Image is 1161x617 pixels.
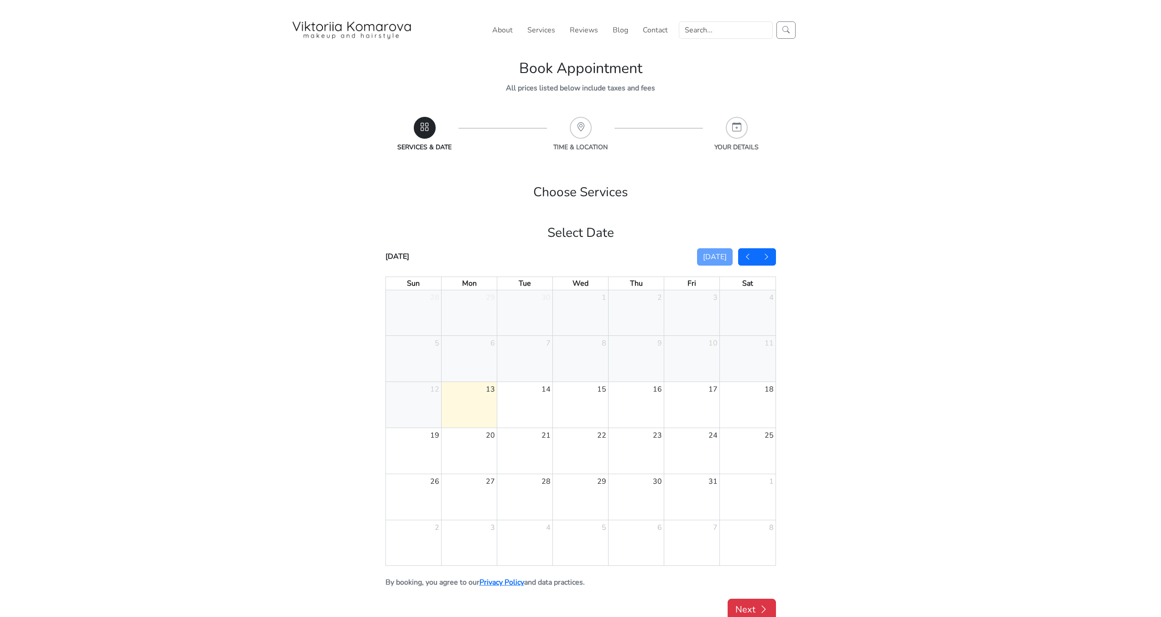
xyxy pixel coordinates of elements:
[767,474,776,489] a: November 1, 2025
[651,382,664,397] a: October 16, 2025
[428,474,441,489] a: October 26, 2025
[707,382,719,397] a: October 17, 2025
[553,474,609,520] td: October 29, 2025
[385,252,409,261] h2: [DATE]
[386,428,442,474] td: October 19, 2025
[489,520,497,535] a: November 3, 2025
[639,21,672,39] a: Contact
[385,163,776,200] h1: Choose Services
[506,83,655,93] small: All prices listed below include taxes and fees
[609,21,632,39] a: Blog
[385,214,776,241] h1: Select Date
[720,428,776,474] td: October 25, 2025
[479,577,524,587] a: Privacy Policy
[679,21,773,39] input: Search
[609,520,664,565] td: November 6, 2025
[651,428,664,443] a: October 23, 2025
[566,21,602,39] a: Reviews
[740,277,755,290] a: Saturday
[707,474,719,489] a: October 31, 2025
[497,428,553,474] td: October 21, 2025
[711,520,719,535] a: November 7, 2025
[386,520,442,565] td: November 2, 2025
[664,474,720,520] td: October 31, 2025
[524,21,559,39] a: Services
[405,277,422,290] a: Sunday
[553,428,609,474] td: October 22, 2025
[442,520,497,565] td: November 3, 2025
[460,277,479,290] a: Monday
[397,142,452,152] small: SERVICES & DATE
[484,428,497,443] a: October 20, 2025
[291,21,414,39] img: San Diego Makeup Artist Viktoriia Komarova
[714,142,759,152] small: YOUR DETAILS
[489,21,516,39] a: About
[497,382,553,428] td: October 14, 2025
[553,142,608,152] small: TIME & LOCATION
[386,474,442,520] td: October 26, 2025
[595,474,608,489] a: October 29, 2025
[767,520,776,535] a: November 8, 2025
[600,520,608,535] a: November 5, 2025
[720,520,776,565] td: November 8, 2025
[686,277,698,290] a: Friday
[609,428,664,474] td: October 23, 2025
[540,428,552,443] a: October 21, 2025
[433,520,441,535] a: November 2, 2025
[707,428,719,443] a: October 24, 2025
[651,474,664,489] a: October 30, 2025
[656,520,664,535] a: November 6, 2025
[553,382,609,428] td: October 15, 2025
[385,577,585,587] small: By booking, you agree to our and data practices.
[484,382,497,397] a: October 13, 2025
[540,474,552,489] a: October 28, 2025
[720,382,776,428] td: October 18, 2025
[442,428,497,474] td: October 20, 2025
[497,520,553,565] td: November 4, 2025
[609,382,664,428] td: October 16, 2025
[738,248,757,266] button: Previous month
[720,474,776,520] td: November 1, 2025
[595,382,608,397] a: October 15, 2025
[571,277,590,290] a: Wednesday
[595,428,608,443] a: October 22, 2025
[428,428,441,443] a: October 19, 2025
[628,277,645,290] a: Thursday
[517,277,533,290] a: Tuesday
[442,474,497,520] td: October 27, 2025
[544,520,552,535] a: November 4, 2025
[484,474,497,489] a: October 27, 2025
[553,520,609,565] td: November 5, 2025
[664,382,720,428] td: October 17, 2025
[609,474,664,520] td: October 30, 2025
[763,382,776,397] a: October 18, 2025
[763,428,776,443] a: October 25, 2025
[497,474,553,520] td: October 28, 2025
[664,520,720,565] td: November 7, 2025
[442,382,497,428] td: October 13, 2025
[385,60,776,95] h1: Book Appointment
[540,382,552,397] a: October 14, 2025
[757,248,776,266] button: Next month
[664,428,720,474] td: October 24, 2025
